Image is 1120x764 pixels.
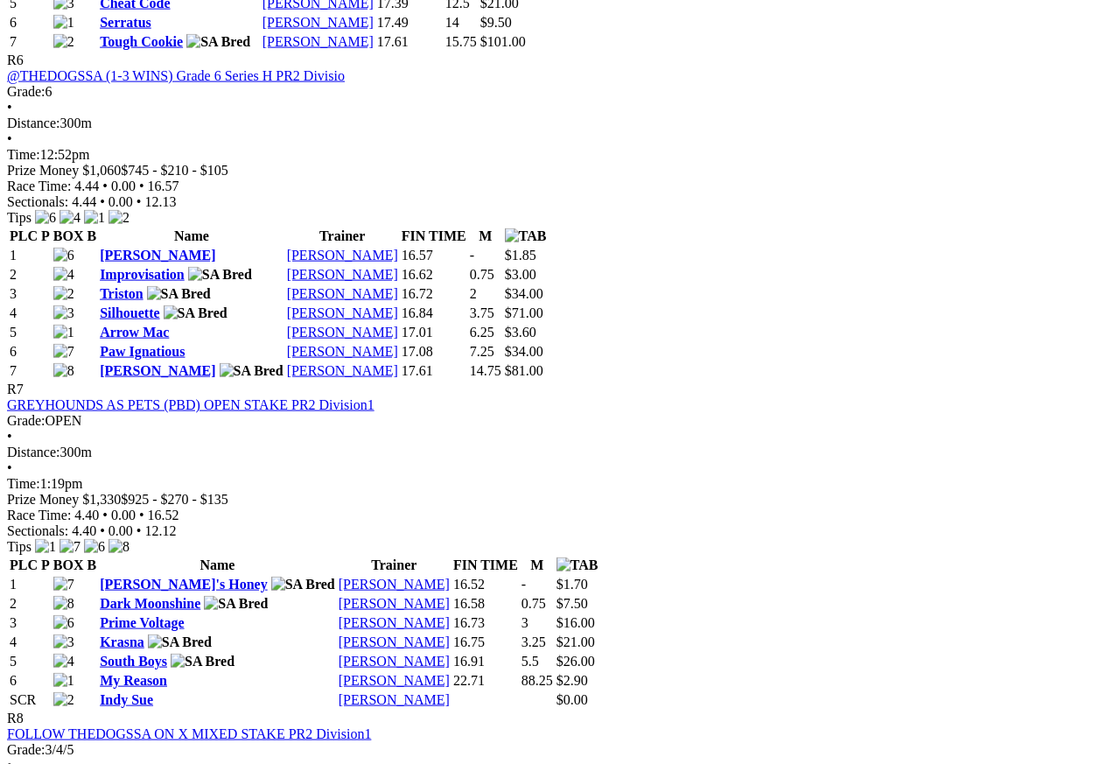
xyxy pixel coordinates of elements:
span: 0.00 [111,179,136,193]
td: 16.52 [452,576,519,593]
span: • [102,179,108,193]
td: 16.73 [452,614,519,632]
img: 2 [53,692,74,708]
a: [PERSON_NAME] [339,615,450,630]
a: [PERSON_NAME] [339,692,450,707]
img: TAB [556,557,598,573]
span: • [7,460,12,475]
img: SA Bred [188,267,252,283]
a: [PERSON_NAME] [262,34,374,49]
a: South Boys [100,654,167,669]
a: Triston [100,286,143,301]
td: 5 [9,653,51,670]
span: $26.00 [556,654,595,669]
img: 3 [53,305,74,321]
div: 6 [7,84,1113,100]
img: 6 [84,539,105,555]
span: PLC [10,228,38,243]
td: 7 [9,33,51,51]
span: $7.50 [556,596,588,611]
td: 17.61 [376,33,443,51]
text: 6.25 [470,325,494,340]
text: 14.75 [470,363,501,378]
th: M [521,557,554,574]
span: $101.00 [480,34,526,49]
text: 3.75 [470,305,494,320]
span: Time: [7,476,40,491]
span: • [136,194,142,209]
span: • [7,429,12,444]
span: R7 [7,382,24,396]
text: 88.25 [521,673,553,688]
span: B [87,557,96,572]
span: 0.00 [108,194,133,209]
a: Serratus [100,15,151,30]
th: Trainer [338,557,451,574]
span: Time: [7,147,40,162]
span: 4.40 [72,523,96,538]
a: FOLLOW THEDOGSSA ON X MIXED STAKE PR2 Division1 [7,726,371,741]
span: 16.57 [148,179,179,193]
td: 16.75 [452,634,519,651]
a: [PERSON_NAME] [339,654,450,669]
span: • [100,523,105,538]
span: $9.50 [480,15,512,30]
text: 2 [470,286,477,301]
img: 2 [53,34,74,50]
div: 3/4/5 [7,742,1113,758]
text: - [521,577,526,592]
a: [PERSON_NAME] [339,673,450,688]
td: 2 [9,595,51,613]
img: 2 [53,286,74,302]
td: 16.58 [452,595,519,613]
span: $81.00 [505,363,543,378]
td: 3 [9,285,51,303]
span: $34.00 [505,286,543,301]
a: [PERSON_NAME]'s Honey [100,577,268,592]
td: 16.57 [401,247,467,264]
span: 16.52 [148,508,179,522]
img: 1 [84,210,105,226]
span: R6 [7,53,24,67]
img: 1 [53,325,74,340]
span: $925 - $270 - $135 [121,492,228,507]
td: 16.91 [452,653,519,670]
span: $21.00 [556,634,595,649]
th: M [469,228,502,245]
span: • [139,508,144,522]
a: Improvisation [100,267,185,282]
span: • [7,100,12,115]
a: GREYHOUNDS AS PETS (PBD) OPEN STAKE PR2 Division1 [7,397,374,412]
text: 7.25 [470,344,494,359]
th: FIN TIME [452,557,519,574]
span: Distance: [7,445,59,459]
span: $1.85 [505,248,536,263]
div: 1:19pm [7,476,1113,492]
a: Silhouette [100,305,159,320]
span: P [41,228,50,243]
span: 0.00 [108,523,133,538]
img: 4 [53,267,74,283]
span: Grade: [7,84,45,99]
div: OPEN [7,413,1113,429]
div: 12:52pm [7,147,1113,163]
span: Sectionals: [7,194,68,209]
td: 5 [9,324,51,341]
text: 3.25 [521,634,546,649]
img: 3 [53,634,74,650]
img: 7 [59,539,80,555]
td: 17.49 [376,14,443,32]
span: • [139,179,144,193]
div: Prize Money $1,060 [7,163,1113,179]
div: 300m [7,116,1113,131]
img: SA Bred [171,654,234,669]
text: 0.75 [521,596,546,611]
img: 7 [53,577,74,592]
td: 4 [9,634,51,651]
img: 2 [108,210,129,226]
td: 3 [9,614,51,632]
a: Prime Voltage [100,615,184,630]
span: $2.90 [556,673,588,688]
th: Name [99,228,284,245]
td: 17.01 [401,324,467,341]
